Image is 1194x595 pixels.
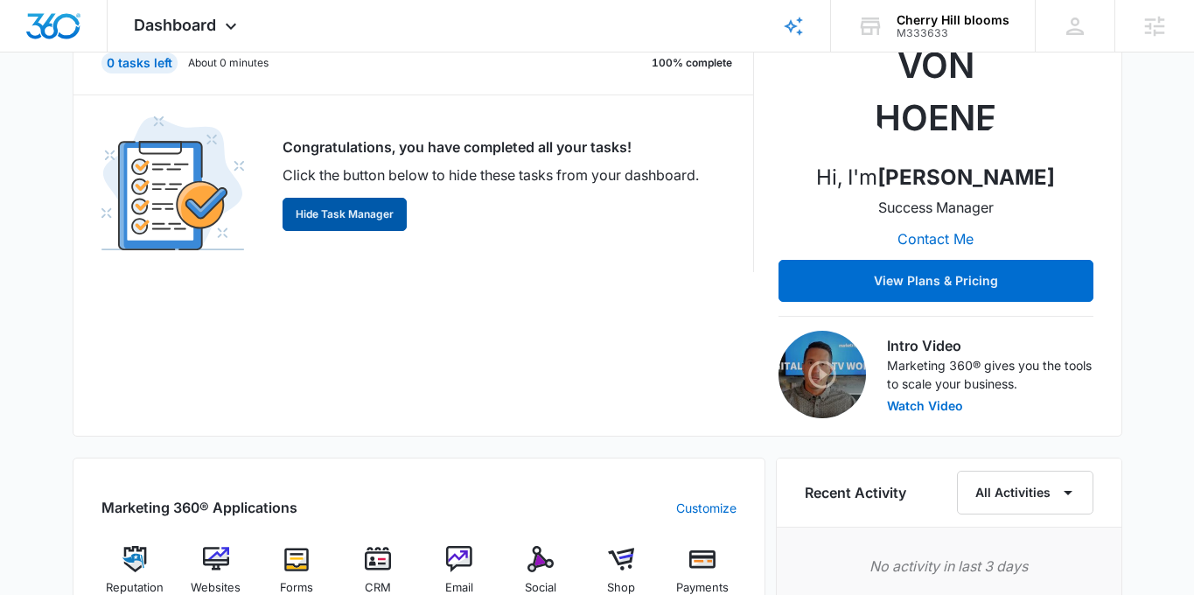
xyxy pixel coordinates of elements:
[28,28,42,42] img: logo_orange.svg
[957,471,1093,514] button: All Activities
[887,335,1093,356] h3: Intro Video
[878,197,994,218] p: Success Manager
[779,260,1093,302] button: View Plans & Pricing
[66,103,157,115] div: Domain Overview
[49,28,86,42] div: v 4.0.25
[174,101,188,115] img: tab_keywords_by_traffic_grey.svg
[28,45,42,59] img: website_grey.svg
[283,198,407,231] button: Hide Task Manager
[188,55,269,71] p: About 0 minutes
[877,164,1055,190] strong: [PERSON_NAME]
[101,52,178,73] div: 0 tasks left
[101,497,297,518] h2: Marketing 360® Applications
[283,164,699,185] p: Click the button below to hide these tasks from your dashboard.
[652,55,732,71] p: 100% complete
[887,356,1093,393] p: Marketing 360® gives you the tools to scale your business.
[805,556,1093,577] p: No activity in last 3 days
[45,45,192,59] div: Domain: [DOMAIN_NAME]
[897,27,1009,39] div: account id
[887,400,963,412] button: Watch Video
[805,482,906,503] h6: Recent Activity
[193,103,295,115] div: Keywords by Traffic
[676,499,737,517] a: Customize
[816,162,1055,193] p: Hi, I'm
[283,136,699,157] p: Congratulations, you have completed all your tasks!
[47,101,61,115] img: tab_domain_overview_orange.svg
[897,13,1009,27] div: account name
[779,331,866,418] img: Intro Video
[880,218,991,260] button: Contact Me
[134,16,216,34] span: Dashboard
